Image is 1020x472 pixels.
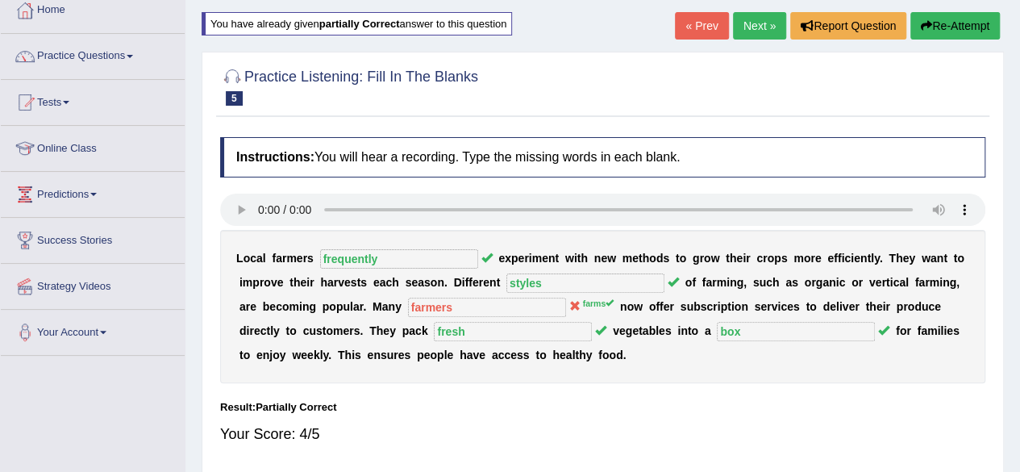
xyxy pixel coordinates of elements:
h2: Practice Listening: Fill In The Blanks [220,65,478,106]
b: c [276,300,282,313]
b: partially correct [319,18,400,30]
b: e [269,300,276,313]
b: g [693,252,700,265]
b: r [360,300,364,313]
b: e [297,252,303,265]
b: t [806,300,810,313]
b: u [309,324,316,337]
b: r [334,276,338,289]
b: h [730,252,737,265]
b: e [498,252,505,265]
b: t [639,324,643,337]
b: v [271,276,277,289]
b: p [720,300,727,313]
b: t [289,276,294,289]
b: m [622,252,632,265]
b: l [270,324,273,337]
b: a [822,276,829,289]
b: o [957,252,964,265]
b: i [299,300,302,313]
b: e [854,252,860,265]
button: Report Question [790,12,906,40]
b: s [406,276,412,289]
b: f [692,276,696,289]
b: i [529,252,532,265]
b: e [935,300,941,313]
b: d [656,252,664,265]
b: w [710,252,719,265]
b: o [329,300,336,313]
b: n [302,300,310,313]
b: x [505,252,511,265]
b: l [656,324,659,337]
b: Instructions: [236,150,314,164]
b: l [350,300,353,313]
b: h [377,324,384,337]
b: . [360,324,363,337]
b: o [900,324,907,337]
b: h [294,276,301,289]
b: l [906,276,909,289]
b: l [871,252,874,265]
b: s [681,300,687,313]
b: g [309,300,316,313]
b: a [418,276,424,289]
b: D [454,276,462,289]
input: blank [320,249,478,269]
b: a [239,300,246,313]
b: s [701,300,707,313]
b: t [496,276,500,289]
b: t [555,252,559,265]
b: r [310,276,314,289]
b: r [881,276,885,289]
b: h [869,300,876,313]
b: u [343,300,350,313]
b: m [289,300,298,313]
b: r [859,276,863,289]
b: l [836,300,839,313]
b: n [594,252,602,265]
b: o [649,252,656,265]
a: Success Stories [1,218,185,258]
b: a [930,252,937,265]
a: Practice Questions [1,34,185,74]
b: a [785,276,792,289]
b: p [774,252,781,265]
b: o [810,300,817,313]
b: u [759,276,766,289]
b: s [665,324,672,337]
b: r [746,252,750,265]
input: blank [717,322,875,341]
b: h [896,252,903,265]
b: c [756,252,763,265]
b: e [760,300,767,313]
b: e [254,324,260,337]
b: e [876,300,883,313]
b: d [822,300,830,313]
b: s [792,276,798,289]
b: p [511,252,518,265]
b: i [677,324,681,337]
b: r [763,252,767,265]
b: e [473,276,479,289]
b: r [249,324,253,337]
button: Re-Attempt [910,12,1000,40]
b: f [656,300,660,313]
b: c [415,324,422,337]
b: d [914,300,922,313]
b: a [643,324,649,337]
b: r [712,276,716,289]
b: p [897,300,904,313]
b: s [424,276,431,289]
b: e [827,252,834,265]
b: i [839,300,843,313]
b: a [353,300,360,313]
b: h [643,252,650,265]
b: f [468,276,473,289]
b: r [713,300,717,313]
b: e [632,324,639,337]
b: t [357,276,361,289]
b: e [736,252,743,265]
b: i [882,300,885,313]
b: , [743,276,747,289]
